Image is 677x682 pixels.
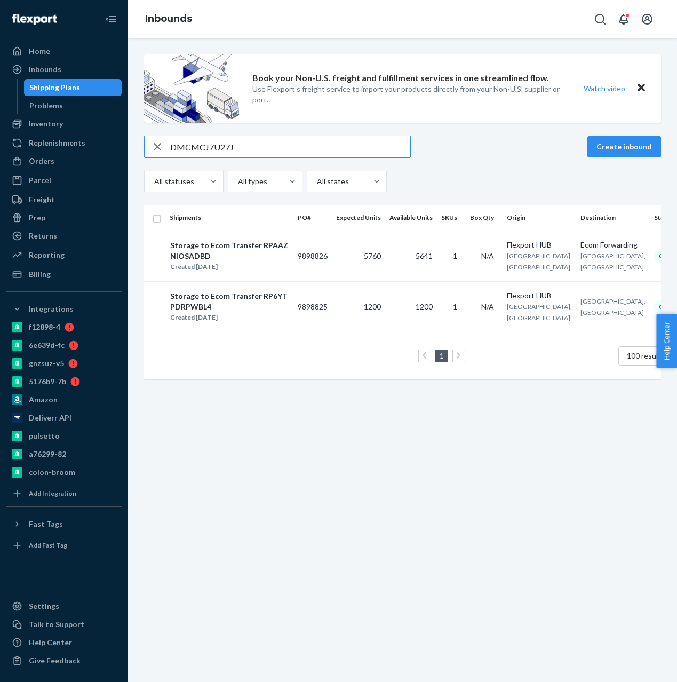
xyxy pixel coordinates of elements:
a: Settings [6,598,122,615]
a: a76299-82 [6,446,122,463]
div: Home [29,46,50,57]
div: gnzsuz-v5 [29,358,64,369]
th: Shipments [165,205,293,231]
th: SKUs [437,205,466,231]
div: pulsetto [29,431,60,441]
span: 5760 [364,251,381,260]
div: Give Feedback [29,655,81,666]
a: Page 1 is your current page [437,351,446,360]
a: Deliverr API [6,409,122,426]
div: Add Fast Tag [29,541,67,550]
td: 9898825 [293,281,332,332]
div: 5176b9-7b [29,376,66,387]
a: gnzsuz-v5 [6,355,122,372]
ol: breadcrumbs [137,4,201,35]
th: Destination [576,205,650,231]
a: Add Integration [6,485,122,502]
th: Box Qty [466,205,503,231]
div: Storage to Ecom Transfer RP6YTPDRPWBL4 [170,291,289,312]
a: Returns [6,227,122,244]
div: Storage to Ecom Transfer RPAAZNIOSADBD [170,240,289,261]
div: Reporting [29,250,65,260]
a: Inbounds [145,13,192,25]
a: colon-broom [6,464,122,481]
a: Home [6,43,122,60]
a: 5176b9-7b [6,373,122,390]
button: Close Navigation [100,9,122,30]
img: Flexport logo [12,14,57,25]
button: Create inbound [587,136,661,157]
a: Prep [6,209,122,226]
button: Open Search Box [590,9,611,30]
a: Amazon [6,391,122,408]
div: a76299-82 [29,449,66,459]
div: Deliverr API [29,413,71,423]
button: Talk to Support [6,616,122,633]
div: Billing [29,269,51,280]
div: Created [DATE] [170,261,289,272]
div: Flexport HUB [507,290,572,301]
div: Fast Tags [29,519,63,529]
button: Close [634,81,648,96]
span: 1 [453,251,457,260]
a: Parcel [6,172,122,189]
div: Orders [29,156,54,166]
span: [GEOGRAPHIC_DATA], [GEOGRAPHIC_DATA] [507,303,572,322]
a: Add Fast Tag [6,537,122,554]
input: All statuses [153,176,154,187]
input: All states [316,176,317,187]
button: Help Center [656,314,677,368]
th: PO# [293,205,332,231]
span: N/A [481,251,494,260]
div: Returns [29,231,57,241]
span: [GEOGRAPHIC_DATA], [GEOGRAPHIC_DATA] [580,252,646,271]
div: Add Integration [29,489,76,498]
a: Freight [6,191,122,208]
a: Replenishments [6,134,122,152]
input: Search inbounds by name, destination, msku... [170,136,410,157]
div: Freight [29,194,55,205]
iframe: Opens a widget where you can chat to one of our agents [608,650,666,677]
input: All types [237,176,238,187]
a: Reporting [6,247,122,264]
div: Flexport HUB [507,240,572,250]
div: Ecom Forwarding [580,240,646,250]
td: 9898826 [293,231,332,281]
a: 6e639d-fc [6,337,122,354]
div: colon-broom [29,467,75,478]
div: Help Center [29,637,72,648]
button: Watch video [577,81,632,96]
button: Fast Tags [6,516,122,533]
div: 6e639d-fc [29,340,65,351]
span: 1200 [416,302,433,311]
span: 1 [453,302,457,311]
a: Problems [24,97,122,114]
div: Problems [29,100,63,111]
span: N/A [481,302,494,311]
div: Parcel [29,175,51,186]
div: Integrations [29,304,74,314]
a: Billing [6,266,122,283]
button: Open notifications [613,9,634,30]
div: Inventory [29,118,63,129]
div: Prep [29,212,45,223]
a: Orders [6,153,122,170]
button: Integrations [6,300,122,318]
div: Amazon [29,394,58,405]
span: [GEOGRAPHIC_DATA], [GEOGRAPHIC_DATA] [507,252,572,271]
div: Replenishments [29,138,85,148]
div: Settings [29,601,59,612]
p: Use Flexport’s freight service to import your products directly from your Non-U.S. supplier or port. [252,84,564,105]
a: Inbounds [6,61,122,78]
div: Created [DATE] [170,312,289,323]
a: Shipping Plans [24,79,122,96]
a: Help Center [6,634,122,651]
th: Origin [503,205,576,231]
th: Expected Units [332,205,385,231]
div: Talk to Support [29,619,84,630]
a: f12898-4 [6,319,122,336]
span: 1200 [364,302,381,311]
div: f12898-4 [29,322,60,332]
div: Shipping Plans [29,82,80,93]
